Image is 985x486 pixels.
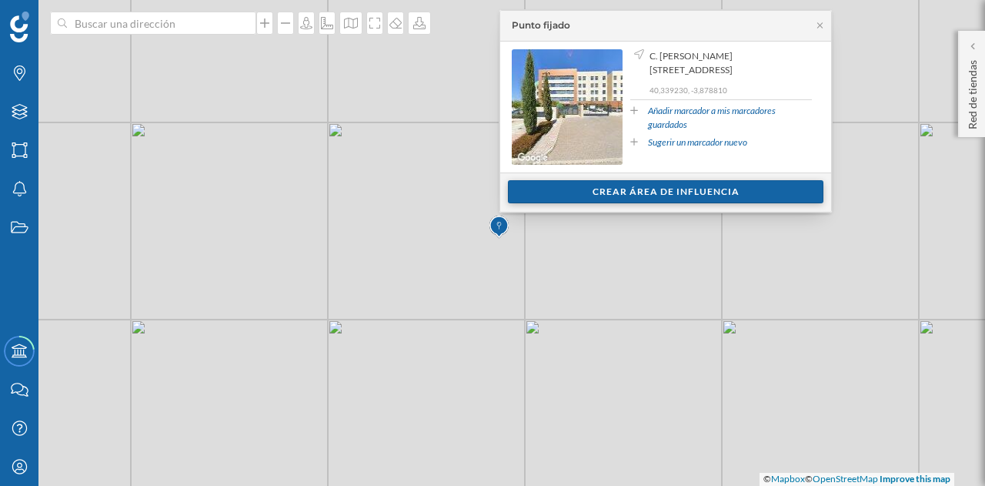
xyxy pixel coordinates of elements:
img: Geoblink Logo [10,12,29,42]
span: C. [PERSON_NAME][STREET_ADDRESS] [649,49,808,77]
a: Improve this map [880,473,950,484]
a: Sugerir un marcador nuevo [648,136,747,149]
div: Punto fijado [512,18,570,32]
a: OpenStreetMap [813,473,878,484]
a: Añadir marcador a mis marcadores guardados [648,104,812,132]
div: © © [760,473,954,486]
img: streetview [512,49,623,165]
p: Red de tiendas [965,54,980,129]
span: Soporte [31,11,85,25]
img: Marker [489,212,509,243]
p: 40,339230, -3,878810 [649,85,812,96]
a: Mapbox [771,473,805,484]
